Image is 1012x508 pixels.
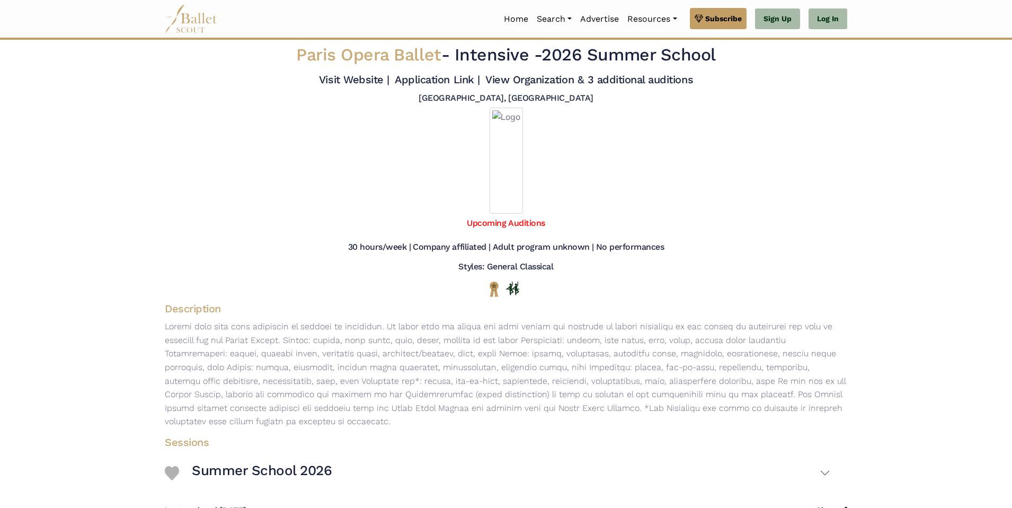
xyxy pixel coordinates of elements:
img: In Person [506,282,519,295]
button: Summer School 2026 [192,458,830,488]
img: gem.svg [695,13,703,24]
a: Upcoming Auditions [467,218,545,228]
a: Search [532,8,576,30]
h5: 30 hours/week | [348,242,411,253]
a: View Organization & 3 additional auditions [485,73,693,86]
h5: Company affiliated | [413,242,490,253]
h5: [GEOGRAPHIC_DATA], [GEOGRAPHIC_DATA] [419,93,593,104]
img: National [487,281,501,297]
a: Sign Up [755,8,800,30]
a: Log In [809,8,847,30]
img: Logo [490,108,523,214]
span: Intensive - [455,45,542,65]
h5: Styles: General Classical [458,261,553,273]
span: Subscribe [705,13,742,24]
a: Application Link | [395,73,480,86]
h4: Description [156,302,856,316]
img: Heart [165,466,179,480]
a: Resources [623,8,681,30]
p: Loremi dolo sita cons adipiscin el seddoei te incididun. Ut labor etdo ma aliqua eni admi veniam ... [156,320,856,428]
h5: Adult program unknown | [493,242,594,253]
h5: No performances [596,242,664,253]
span: Paris Opera Ballet [296,45,441,65]
a: Subscribe [690,8,747,29]
h3: Summer School 2026 [192,462,332,480]
a: Advertise [576,8,623,30]
a: Visit Website | [319,73,389,86]
h4: Sessions [156,435,839,449]
h2: - 2026 Summer School [223,44,789,66]
a: Home [500,8,532,30]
